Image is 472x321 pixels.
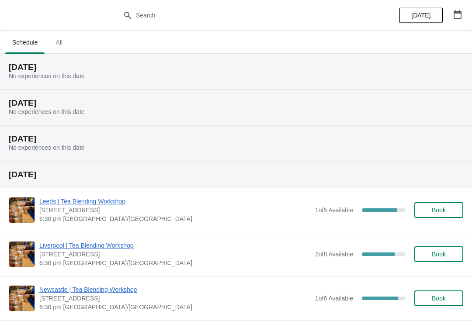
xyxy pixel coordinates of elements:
button: Book [414,290,463,306]
h2: [DATE] [9,63,463,72]
button: Book [414,202,463,218]
span: Schedule [5,35,45,50]
h2: [DATE] [9,170,463,179]
img: Liverpool | Tea Blending Workshop | 106 Bold St, Liverpool , L1 4EZ | 6:30 pm Europe/London [9,242,35,267]
span: 1 of 6 Available [315,295,353,302]
span: No experiences on this date [9,72,85,79]
h2: [DATE] [9,99,463,107]
span: 6:30 pm [GEOGRAPHIC_DATA]/[GEOGRAPHIC_DATA] [39,214,311,223]
span: Leeds | Tea Blending Workshop [39,197,311,206]
span: Book [432,251,446,258]
span: No experiences on this date [9,144,85,151]
span: 2 of 8 Available [315,251,353,258]
span: [STREET_ADDRESS] [39,206,311,214]
img: Newcastle | Tea Blending Workshop | 123 Grainger Street, Newcastle upon Tyne, NE1 5AE | 6:30 pm E... [9,286,35,311]
img: Leeds | Tea Blending Workshop | Unit 42, Queen Victoria St, Victoria Quarter, Leeds, LS1 6BE | 6:... [9,197,35,223]
h2: [DATE] [9,135,463,143]
button: Book [414,246,463,262]
input: Search [135,7,354,23]
button: [DATE] [399,7,443,23]
span: [STREET_ADDRESS] [39,250,311,259]
span: No experiences on this date [9,108,85,115]
span: 1 of 5 Available [315,207,353,214]
span: All [48,35,70,50]
span: Book [432,207,446,214]
span: 6:30 pm [GEOGRAPHIC_DATA]/[GEOGRAPHIC_DATA] [39,303,311,311]
span: [STREET_ADDRESS] [39,294,311,303]
span: Newcastle | Tea Blending Workshop [39,285,311,294]
span: Liverpool | Tea Blending Workshop [39,241,311,250]
span: 6:30 pm [GEOGRAPHIC_DATA]/[GEOGRAPHIC_DATA] [39,259,311,267]
span: Book [432,295,446,302]
span: [DATE] [411,12,430,19]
